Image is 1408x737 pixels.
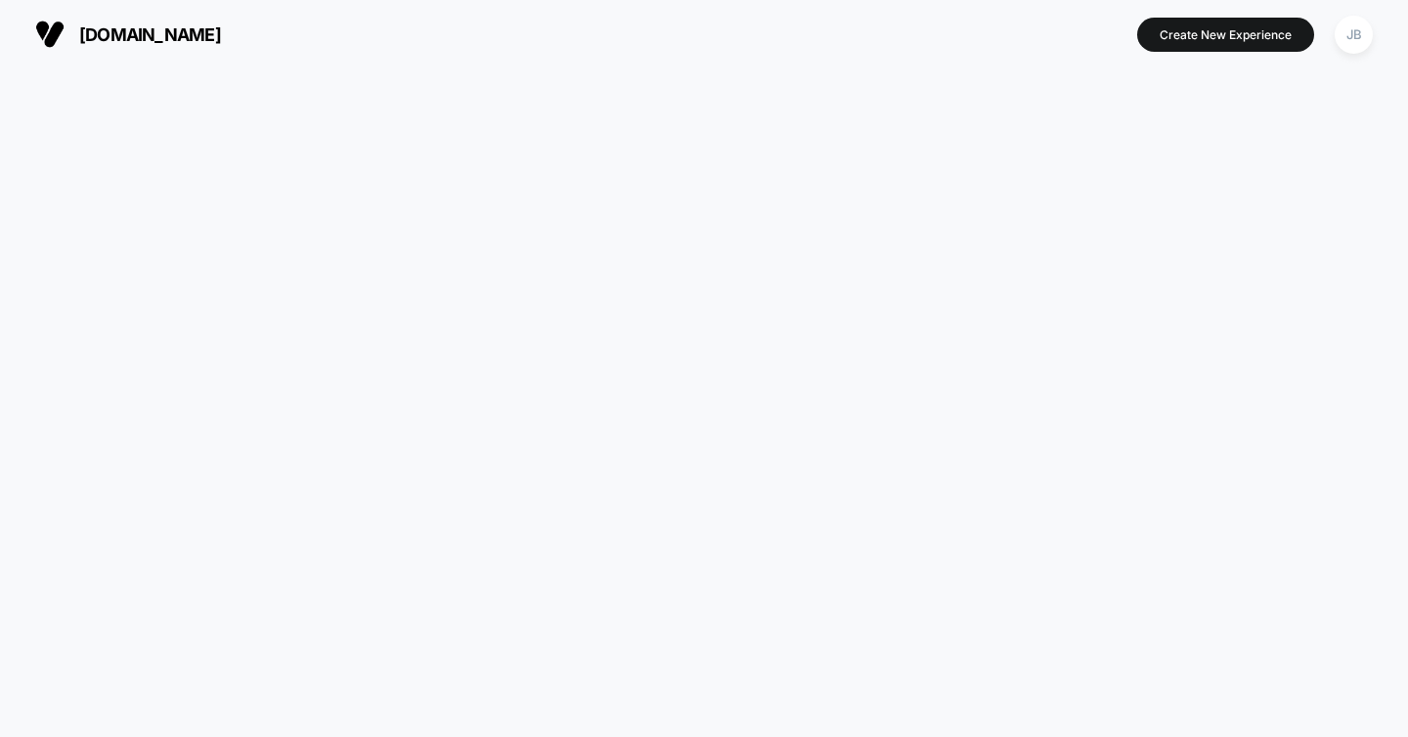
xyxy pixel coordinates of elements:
[35,20,65,49] img: Visually logo
[29,19,227,50] button: [DOMAIN_NAME]
[79,24,221,45] span: [DOMAIN_NAME]
[1335,16,1373,54] div: JB
[1137,18,1314,52] button: Create New Experience
[1329,15,1379,55] button: JB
